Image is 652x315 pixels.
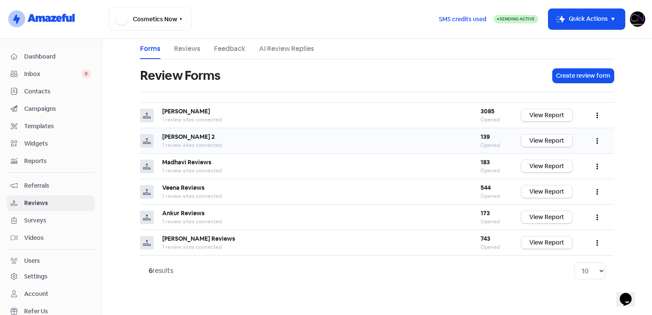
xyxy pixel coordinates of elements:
[162,167,222,174] span: 1 review sites connected
[162,158,211,166] b: Madhavi Reviews
[7,118,95,134] a: Templates
[24,256,40,265] div: Users
[149,266,173,276] div: results
[174,44,200,54] a: Reviews
[521,135,572,147] a: View Report
[7,101,95,117] a: Campaigns
[553,69,614,83] button: Create review form
[481,158,490,166] b: 183
[24,157,91,166] span: Reports
[7,153,95,169] a: Reports
[432,14,494,23] a: SMS credits used
[162,193,222,200] span: 1 review sites connected
[162,184,205,191] b: Veena Reviews
[24,52,91,61] span: Dashboard
[7,84,95,99] a: Contacts
[7,195,95,211] a: Reviews
[24,216,91,225] span: Surveys
[494,14,538,24] a: Sending Active
[214,44,245,54] a: Feedback
[7,49,95,65] a: Dashboard
[7,66,95,82] a: Inbox 0
[481,184,491,191] b: 544
[162,244,222,250] span: 1 review sites connected
[162,218,222,225] span: 1 review sites connected
[521,236,572,249] a: View Report
[481,192,504,200] div: Opened
[481,116,504,124] div: Opened
[162,107,210,115] b: [PERSON_NAME]
[24,70,81,79] span: Inbox
[521,109,572,121] a: View Report
[521,186,572,198] a: View Report
[140,44,160,54] a: Forms
[7,178,95,194] a: Referrals
[24,139,91,148] span: Widgets
[7,253,95,269] a: Users
[149,266,152,275] strong: 6
[481,218,504,225] div: Opened
[24,122,91,131] span: Templates
[24,272,48,281] div: Settings
[500,16,535,22] span: Sending Active
[481,243,504,251] div: Opened
[7,269,95,284] a: Settings
[24,233,91,242] span: Videos
[521,160,572,172] a: View Report
[481,133,490,141] b: 139
[548,9,625,29] button: Quick Actions
[162,142,222,149] span: 1 review sites connected
[24,104,91,113] span: Campaigns
[481,167,504,174] div: Opened
[162,133,215,141] b: [PERSON_NAME] 2
[140,62,220,89] h1: Review Forms
[481,209,490,217] b: 173
[24,199,91,208] span: Reviews
[162,209,205,217] b: Ankur Reviews
[481,235,490,242] b: 743
[7,213,95,228] a: Surveys
[24,290,48,298] div: Account
[7,136,95,152] a: Widgets
[162,235,235,242] b: [PERSON_NAME] Reviews
[481,141,504,149] div: Opened
[162,116,222,123] span: 1 review sites connected
[630,11,645,27] img: User
[81,70,91,78] span: 0
[616,281,644,307] iframe: chat widget
[7,286,95,302] a: Account
[521,211,572,223] a: View Report
[7,230,95,246] a: Videos
[439,15,486,24] span: SMS credits used
[24,87,91,96] span: Contacts
[24,181,91,190] span: Referrals
[481,107,495,115] b: 3085
[259,44,314,54] a: AI Review Replies
[109,8,191,31] button: Cosmetics Now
